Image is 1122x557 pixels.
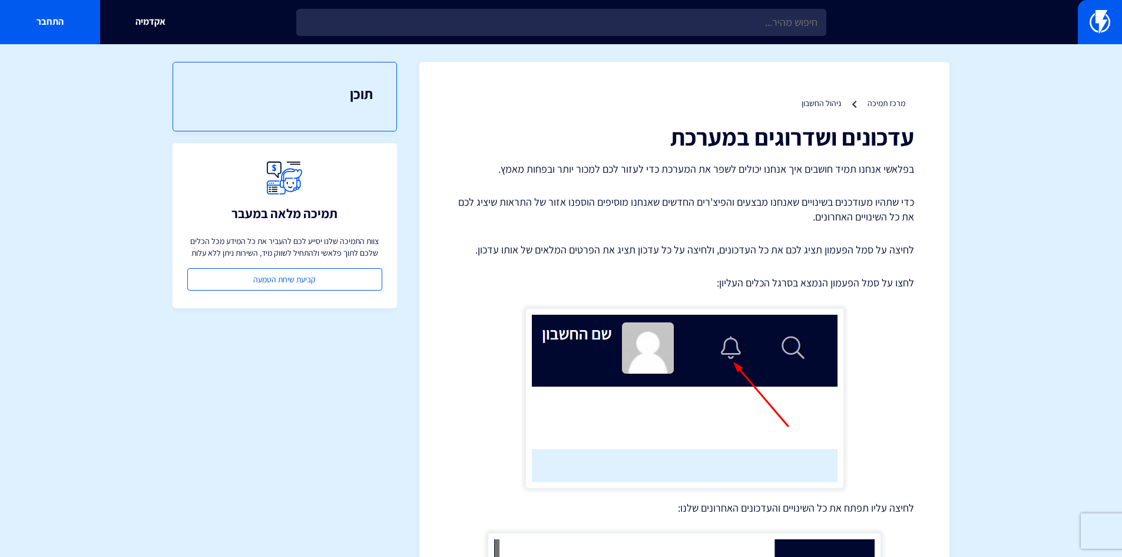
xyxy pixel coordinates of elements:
[802,98,841,108] a: ניהול החשבון
[455,195,914,225] p: כדי שתהיו מעודכנים בשינויים שאנחנו מבצעים והפיצ'רים החדשים שאנחנו מוסיפים הוספנו אזור של התראות ש...
[868,98,905,108] a: מרכז תמיכה
[455,500,914,516] p: לחיצה עליו תפתח את כל השינויים והעדכונים האחרונים שלנו:
[455,275,914,291] p: לחצו על סמל הפעמון הנמצא בסרגל הכלים העליון:
[296,9,826,36] input: חיפוש מהיר...
[455,162,914,177] p: בפלאשי אנחנו תמיד חושבים איך אנחנו יכולים לשפר את המערכת כדי לעזור לכם למכור יותר ובפחות מאמץ.
[455,124,914,150] h1: עדכונים ושדרוגים במערכת
[455,242,914,258] p: לחיצה על סמל הפעמון תציג לכם את כל העדכונים, ולחיצה על כל עדכון תציג את הפרטים המלאים של אותו עדכון.
[187,235,382,259] p: צוות התמיכה שלנו יסייע לכם להעביר את כל המידע מכל הכלים שלכם לתוך פלאשי ולהתחיל לשווק מיד, השירות...
[197,86,373,101] h3: תוכן
[231,206,337,220] h3: תמיכה מלאה במעבר
[187,268,382,291] a: קביעת שיחת הטמעה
